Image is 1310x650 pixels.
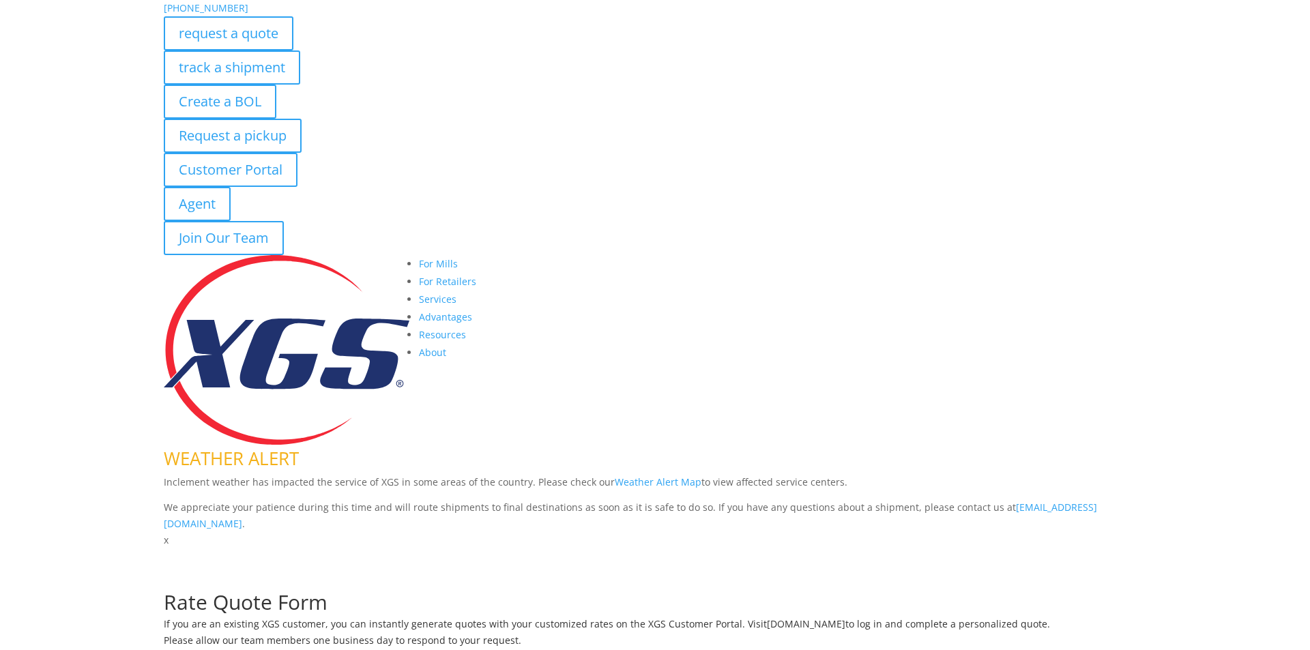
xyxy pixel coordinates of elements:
a: Request a pickup [164,119,302,153]
p: We appreciate your patience during this time and will route shipments to final destinations as so... [164,499,1146,532]
a: Create a BOL [164,85,276,119]
a: Customer Portal [164,153,297,187]
a: Services [419,293,456,306]
p: Complete the form below for a customized quote based on your shipping needs. [164,576,1146,592]
a: track a shipment [164,50,300,85]
span: to log in and complete a personalized quote. [845,617,1050,630]
span: WEATHER ALERT [164,446,299,471]
a: request a quote [164,16,293,50]
a: [DOMAIN_NAME] [767,617,845,630]
a: For Mills [419,257,458,270]
a: Advantages [419,310,472,323]
span: If you are an existing XGS customer, you can instantly generate quotes with your customized rates... [164,617,767,630]
h1: Rate Quote Form [164,592,1146,619]
a: For Retailers [419,275,476,288]
a: Resources [419,328,466,341]
h1: Request a Quote [164,548,1146,576]
a: About [419,346,446,359]
a: Join Our Team [164,221,284,255]
p: x [164,532,1146,548]
p: Inclement weather has impacted the service of XGS in some areas of the country. Please check our ... [164,474,1146,500]
a: Weather Alert Map [615,475,701,488]
a: Agent [164,187,231,221]
a: [PHONE_NUMBER] [164,1,248,14]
